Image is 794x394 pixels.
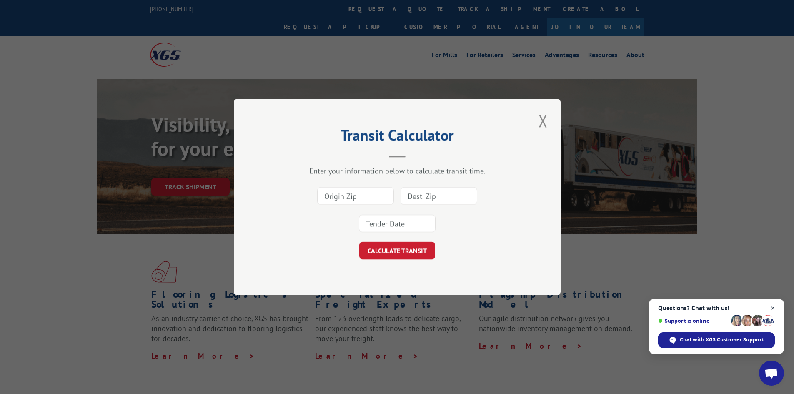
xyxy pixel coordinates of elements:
div: Enter your information below to calculate transit time. [276,166,519,176]
input: Tender Date [359,215,436,232]
button: CALCULATE TRANSIT [359,242,435,259]
span: Questions? Chat with us! [658,305,775,311]
input: Origin Zip [317,187,394,205]
h2: Transit Calculator [276,129,519,145]
span: Chat with XGS Customer Support [658,332,775,348]
span: Chat with XGS Customer Support [680,336,764,344]
input: Dest. Zip [401,187,477,205]
a: Open chat [759,361,784,386]
button: Close modal [536,109,550,132]
span: Support is online [658,318,728,324]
